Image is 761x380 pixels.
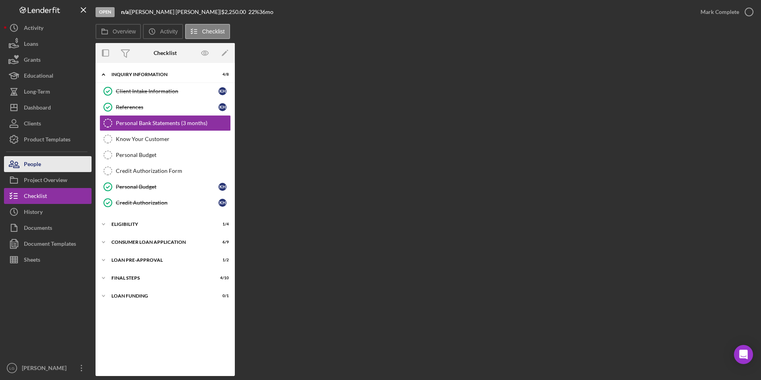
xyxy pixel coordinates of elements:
[100,131,231,147] a: Know Your Customer
[100,115,231,131] a: Personal Bank Statements (3 months)
[96,24,141,39] button: Overview
[116,200,219,206] div: Credit Authorization
[215,72,229,77] div: 4 / 8
[116,168,230,174] div: Credit Authorization Form
[100,147,231,163] a: Personal Budget
[219,183,226,191] div: K H
[121,9,130,15] div: |
[24,68,53,86] div: Educational
[215,294,229,298] div: 0 / 1
[4,20,92,36] button: Activity
[130,9,221,15] div: [PERSON_NAME] [PERSON_NAME] |
[111,240,209,245] div: Consumer Loan Application
[4,36,92,52] button: Loans
[4,156,92,172] button: People
[24,36,38,54] div: Loans
[116,88,219,94] div: Client Intake Information
[248,9,259,15] div: 22 %
[215,222,229,227] div: 1 / 4
[4,84,92,100] button: Long-Term
[24,188,47,206] div: Checklist
[100,99,231,115] a: ReferencesKH
[4,360,92,376] button: LG[PERSON_NAME]
[734,345,753,364] div: Open Intercom Messenger
[4,188,92,204] button: Checklist
[219,87,226,95] div: K H
[24,131,70,149] div: Product Templates
[143,24,183,39] button: Activity
[100,163,231,179] a: Credit Authorization Form
[215,276,229,280] div: 4 / 10
[259,9,273,15] div: 36 mo
[4,252,92,268] button: Sheets
[100,83,231,99] a: Client Intake InformationKH
[116,120,230,126] div: Personal Bank Statements (3 months)
[4,220,92,236] button: Documents
[4,100,92,116] button: Dashboard
[121,8,129,15] b: n/a
[4,116,92,131] button: Clients
[160,28,178,35] label: Activity
[4,52,92,68] button: Grants
[4,236,92,252] button: Document Templates
[24,204,43,222] div: History
[20,360,72,378] div: [PERSON_NAME]
[24,100,51,118] div: Dashboard
[116,152,230,158] div: Personal Budget
[693,4,757,20] button: Mark Complete
[96,7,115,17] div: Open
[215,258,229,262] div: 1 / 2
[24,252,40,270] div: Sheets
[24,52,41,70] div: Grants
[111,222,209,227] div: Eligibility
[24,220,52,238] div: Documents
[111,294,209,298] div: Loan Funding
[10,366,15,370] text: LG
[111,276,209,280] div: FINAL STEPS
[24,156,41,174] div: People
[185,24,230,39] button: Checklist
[202,28,225,35] label: Checklist
[24,236,76,254] div: Document Templates
[113,28,136,35] label: Overview
[24,20,43,38] div: Activity
[116,104,219,110] div: References
[111,72,209,77] div: Inquiry Information
[4,131,92,147] button: Product Templates
[4,172,92,188] button: Project Overview
[4,68,92,84] button: Educational
[221,9,248,15] div: $2,250.00
[219,103,226,111] div: K H
[154,50,177,56] div: Checklist
[100,195,231,211] a: Credit AuthorizationKH
[4,204,92,220] button: History
[116,184,219,190] div: Personal Budget
[24,172,67,190] div: Project Overview
[701,4,739,20] div: Mark Complete
[24,116,41,133] div: Clients
[116,136,230,142] div: Know Your Customer
[24,84,50,102] div: Long-Term
[215,240,229,245] div: 6 / 9
[219,199,226,207] div: K H
[111,258,209,262] div: Loan Pre-Approval
[100,179,231,195] a: Personal BudgetKH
